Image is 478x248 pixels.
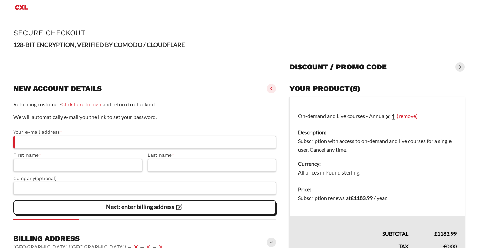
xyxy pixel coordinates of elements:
[13,84,102,93] h3: New account details
[148,151,276,159] label: Last name
[35,176,57,181] span: (optional)
[434,230,437,237] span: £
[290,216,417,238] th: Subtotal
[298,159,457,168] dt: Currency:
[13,234,165,243] h3: Billing address
[13,41,185,48] strong: 128-BIT ENCRYPTION, VERIFIED BY COMODO / CLOUDFLARE
[298,185,457,194] dt: Price:
[13,29,465,37] h1: Secure Checkout
[434,230,457,237] bdi: 1183.99
[351,195,373,201] bdi: 1183.99
[298,137,457,154] dd: Subscription with access to on-demand and live courses for a single user. Cancel any time.
[13,128,276,136] label: Your e-mail address
[61,101,103,107] a: Click here to login
[351,195,354,201] span: £
[13,100,276,109] p: Returning customer? and return to checkout.
[386,112,396,121] strong: × 1
[374,195,386,201] span: / year
[13,151,142,159] label: First name
[13,113,276,121] p: We will automatically e-mail you the link to set your password.
[13,175,276,182] label: Company
[397,112,418,119] a: (remove)
[298,168,457,177] dd: All prices in Pound sterling.
[289,62,387,72] h3: Discount / promo code
[290,97,465,181] td: On-demand and Live courses - Annual
[298,195,387,201] span: Subscription renews at .
[13,200,276,215] vaadin-button: Next: enter billing address
[298,128,457,137] dt: Description:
